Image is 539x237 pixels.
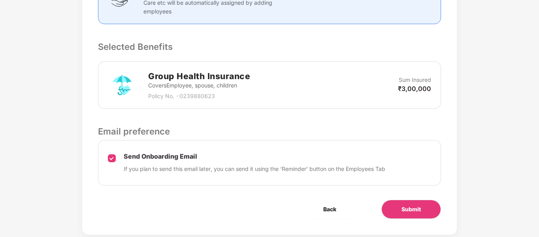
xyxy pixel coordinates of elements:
p: ₹3,00,000 [398,84,431,93]
p: Policy No. - 0239880623 [148,92,250,100]
img: svg+xml;base64,PHN2ZyB4bWxucz0iaHR0cDovL3d3dy53My5vcmcvMjAwMC9zdmciIHdpZHRoPSI3MiIgaGVpZ2h0PSI3Mi... [108,71,136,99]
span: Back [323,205,336,214]
span: Submit [401,205,421,214]
p: If you plan to send this email later, you can send it using the ‘Reminder’ button on the Employee... [124,165,385,173]
button: Submit [381,200,441,219]
h2: Group Health Insurance [148,70,250,83]
p: Sum Insured [399,76,431,84]
p: Covers Employee, spouse, children [148,81,250,90]
button: Back [303,200,356,219]
p: Email preference [98,125,441,138]
p: Selected Benefits [98,40,441,53]
p: Send Onboarding Email [124,152,385,161]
